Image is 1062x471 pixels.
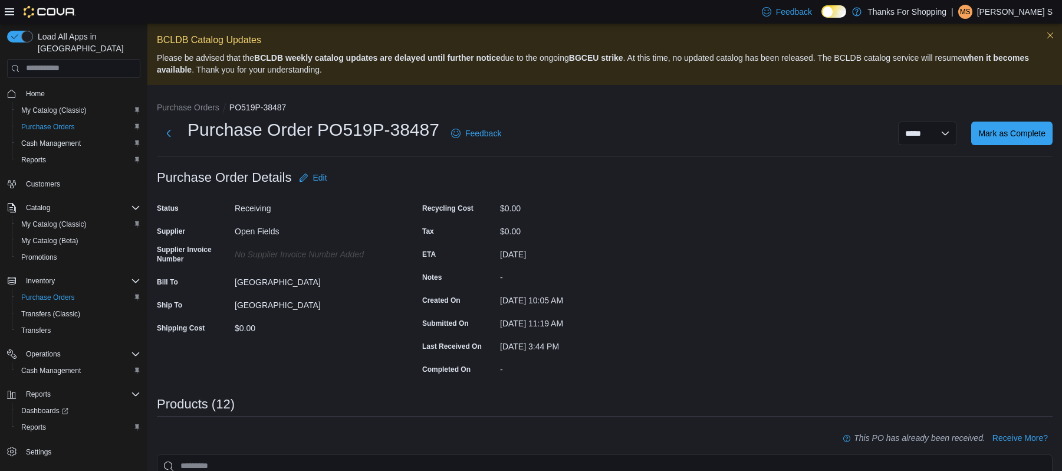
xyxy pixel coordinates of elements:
span: Dashboards [21,406,68,416]
label: Supplier [157,227,185,236]
span: Reports [21,387,140,401]
button: Customers [2,175,145,192]
span: Operations [26,349,61,359]
button: Reports [21,387,55,401]
button: Operations [21,347,65,361]
span: Edit [313,172,327,184]
button: Purchase Orders [12,119,145,135]
button: My Catalog (Beta) [12,233,145,249]
a: Reports [17,420,51,434]
span: Cash Management [17,136,140,151]
a: Settings [21,445,56,459]
nav: An example of EuiBreadcrumbs [157,102,1053,116]
span: Settings [26,447,51,457]
span: Catalog [21,201,140,215]
input: Dark Mode [821,5,846,18]
button: My Catalog (Classic) [12,102,145,119]
span: Promotions [21,253,57,262]
span: Load All Apps in [GEOGRAPHIC_DATA] [33,31,140,54]
button: Reports [2,386,145,403]
button: Next [157,122,180,145]
span: Transfers [21,326,51,335]
span: My Catalog (Classic) [17,217,140,231]
span: Purchase Orders [17,290,140,305]
div: $0.00 [500,199,658,213]
span: Receive More? [992,432,1048,444]
button: Inventory [2,273,145,289]
label: ETA [422,250,436,259]
div: [DATE] 3:44 PM [500,337,658,351]
button: Mark as Complete [971,122,1053,145]
a: My Catalog (Beta) [17,234,83,248]
span: Dashboards [17,404,140,418]
span: Feedback [776,6,812,18]
span: Cash Management [21,139,81,148]
div: [GEOGRAPHIC_DATA] [235,296,393,310]
button: Purchase Orders [157,103,219,112]
button: Reports [12,152,145,168]
span: Reports [17,153,140,167]
button: Catalog [2,199,145,216]
span: Reports [17,420,140,434]
p: [PERSON_NAME] S [977,5,1053,19]
label: Shipping Cost [157,323,205,333]
span: My Catalog (Classic) [17,103,140,117]
label: Tax [422,227,434,236]
div: - [500,360,658,374]
strong: BCLDB weekly catalog updates are delayed until further notice [254,53,501,63]
button: Catalog [21,201,55,215]
button: Cash Management [12,135,145,152]
span: Inventory [26,276,55,286]
a: Cash Management [17,136,86,151]
h3: Purchase Order Details [157,171,292,185]
strong: BGCEU strike [569,53,623,63]
a: Transfers (Classic) [17,307,85,321]
button: Transfers [12,322,145,339]
a: Feedback [446,122,506,145]
p: Please be advised that the due to the ongoing . At this time, no updated catalog has been release... [157,52,1053,76]
a: Home [21,87,50,101]
button: Reports [12,419,145,436]
img: Cova [24,6,76,18]
span: My Catalog (Classic) [21,220,87,229]
span: Home [21,86,140,101]
a: Purchase Orders [17,120,80,134]
p: BCLDB Catalog Updates [157,33,1053,47]
span: Transfers [17,323,140,338]
button: My Catalog (Classic) [12,216,145,233]
label: Ship To [157,300,182,310]
span: Cash Management [21,366,81,375]
span: Reports [21,155,46,165]
span: Settings [21,444,140,459]
span: Purchase Orders [21,122,75,132]
strong: when it becomes available [157,53,1029,74]
a: Promotions [17,250,62,264]
a: Purchase Orders [17,290,80,305]
label: Completed On [422,365,471,374]
p: Thanks For Shopping [867,5,946,19]
a: My Catalog (Classic) [17,103,91,117]
label: Created On [422,296,461,305]
a: Cash Management [17,364,86,378]
span: Transfers (Classic) [17,307,140,321]
label: Recycling Cost [422,204,474,213]
div: [DATE] 11:19 AM [500,314,658,328]
button: Operations [2,346,145,362]
button: Home [2,85,145,102]
label: Bill To [157,277,178,287]
label: Notes [422,273,442,282]
div: Receiving [235,199,393,213]
h3: Products (12) [157,397,235,411]
button: Receive More? [988,426,1053,450]
h1: Purchase Order PO519P-38487 [188,118,439,142]
span: Transfers (Classic) [21,309,80,319]
span: Cash Management [17,364,140,378]
button: Purchase Orders [12,289,145,306]
div: [DATE] 10:05 AM [500,291,658,305]
label: Status [157,204,179,213]
span: MS [960,5,971,19]
span: Catalog [26,203,50,212]
span: Purchase Orders [17,120,140,134]
div: [DATE] [500,245,658,259]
